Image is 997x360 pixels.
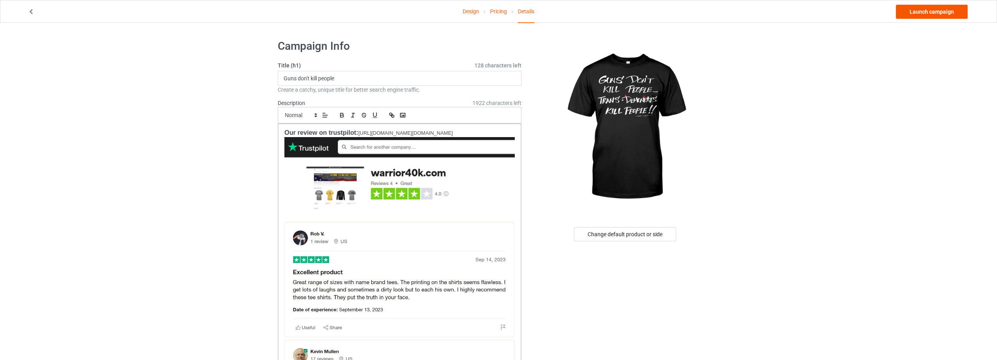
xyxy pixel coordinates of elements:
a: Design [463,0,479,22]
strong: Our review on trustpilot: [284,129,358,136]
div: Details [518,0,534,23]
img: Screenshot-18.jpg [284,137,515,219]
span: 1922 characters left [472,99,521,107]
label: Description [278,100,305,106]
img: Screenshot-19.jpg [284,221,515,338]
h1: Campaign Info [278,39,521,53]
div: Change default product or side [574,227,676,241]
p: [URL][DOMAIN_NAME][DOMAIN_NAME] [284,129,515,137]
a: Launch campaign [896,5,968,19]
span: 128 characters left [474,62,521,69]
label: Title (h1) [278,62,521,69]
div: Create a catchy, unique title for better search engine traffic. [278,86,521,94]
a: Pricing [490,0,507,22]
